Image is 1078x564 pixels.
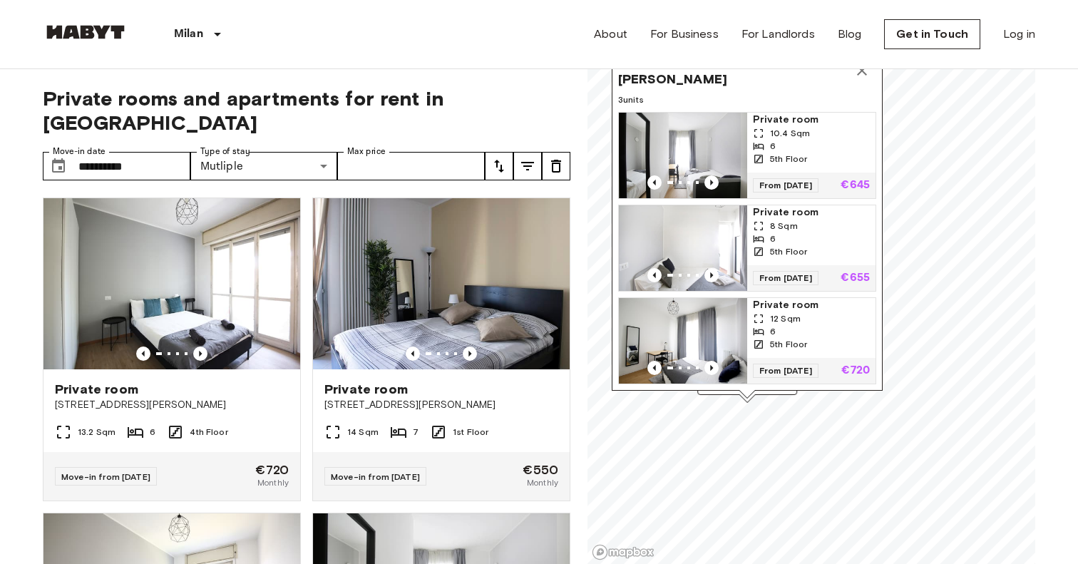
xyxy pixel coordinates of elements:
span: 6 [770,232,776,245]
p: €645 [841,180,870,191]
span: 5th Floor [770,338,807,351]
span: 6 [150,426,155,439]
button: tune [542,152,570,180]
a: About [594,26,627,43]
img: Marketing picture of unit IT-14-107-001-006 [619,205,747,291]
a: Marketing picture of unit IT-14-018-001-03HPrevious imagePrevious imagePrivate room[STREET_ADDRES... [312,198,570,501]
span: 7 [413,426,419,439]
a: Blog [838,26,862,43]
img: Marketing picture of unit IT-14-111-001-001 [43,198,300,369]
span: From [DATE] [753,364,818,378]
button: Previous image [704,361,719,375]
span: 6 [770,140,776,153]
span: Monthly [257,476,289,489]
a: Get in Touch [884,19,980,49]
a: For Landlords [741,26,815,43]
button: Choose date, selected date is 8 Sep 2025 [44,152,73,180]
img: Marketing picture of unit IT-14-107-001-001 [619,298,747,384]
img: Marketing picture of unit IT-14-018-001-03H [313,198,570,369]
span: 3 units [618,93,876,106]
button: Previous image [647,361,662,375]
button: Previous image [463,347,477,361]
span: 10.4 Sqm [770,127,810,140]
a: Marketing picture of unit IT-14-107-001-002Previous imagePrevious imagePrivate room10.4 Sqm65th F... [618,112,876,199]
span: [STREET_ADDRESS][PERSON_NAME] [618,53,848,88]
span: Private room [753,205,870,220]
span: 5th Floor [770,153,807,165]
button: tune [513,152,542,180]
p: €655 [841,272,870,284]
button: Previous image [406,347,420,361]
img: Habyt [43,25,128,39]
div: Map marker [612,47,883,399]
span: 8 Sqm [770,220,798,232]
span: €550 [523,463,558,476]
a: Mapbox logo [592,544,654,560]
button: Previous image [647,268,662,282]
span: Private room [324,381,408,398]
a: Marketing picture of unit IT-14-107-001-006Previous imagePrevious imagePrivate room8 Sqm65th Floo... [618,205,876,292]
span: 13.2 Sqm [78,426,115,439]
button: Previous image [704,175,719,190]
label: Max price [347,145,386,158]
span: [STREET_ADDRESS][PERSON_NAME] [55,398,289,412]
span: 12 Sqm [770,312,801,325]
button: Previous image [704,268,719,282]
span: Monthly [527,476,558,489]
button: tune [485,152,513,180]
span: From [DATE] [753,271,818,285]
span: 6 [770,325,776,338]
span: Move-in from [DATE] [331,471,420,482]
button: Previous image [647,175,662,190]
span: Private rooms and apartments for rent in [GEOGRAPHIC_DATA] [43,86,570,135]
a: Marketing picture of unit IT-14-111-001-001Previous imagePrevious imagePrivate room[STREET_ADDRES... [43,198,301,501]
span: 4th Floor [190,426,227,439]
span: €720 [255,463,289,476]
span: Private room [753,298,870,312]
p: Milan [174,26,203,43]
img: Marketing picture of unit IT-14-107-001-002 [619,113,747,198]
label: Type of stay [200,145,250,158]
button: Previous image [136,347,150,361]
span: [STREET_ADDRESS][PERSON_NAME] [324,398,558,412]
a: For Business [650,26,719,43]
a: Log in [1003,26,1035,43]
span: From [DATE] [753,178,818,193]
label: Move-in date [53,145,106,158]
a: Marketing picture of unit IT-14-107-001-001Previous imagePrevious imagePrivate room12 Sqm65th Flo... [618,297,876,384]
button: Previous image [193,347,207,361]
div: Mutliple [190,152,338,180]
span: Private room [753,113,870,127]
span: 14 Sqm [347,426,379,439]
span: Private room [55,381,138,398]
span: 1st Floor [453,426,488,439]
p: €720 [841,365,870,376]
span: 5th Floor [770,245,807,258]
span: Move-in from [DATE] [61,471,150,482]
